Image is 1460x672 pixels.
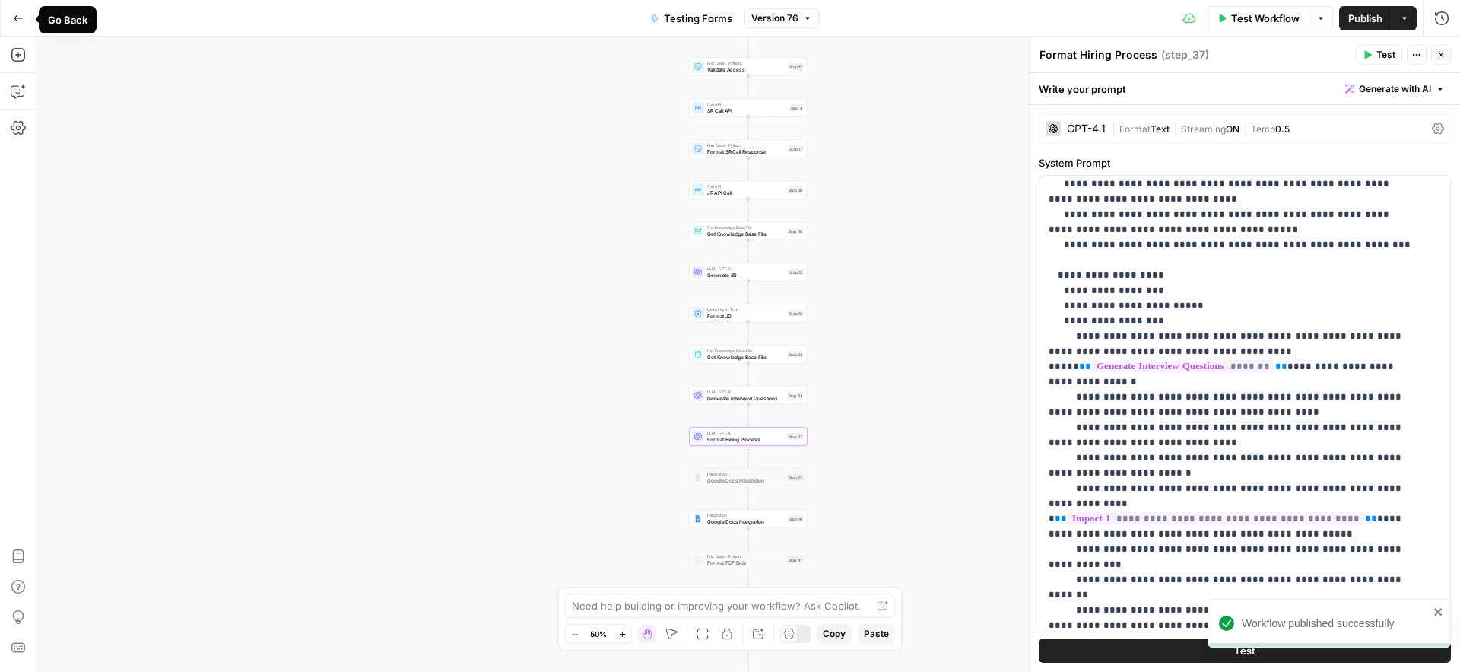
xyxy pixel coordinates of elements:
span: Version 76 [751,11,798,25]
span: LLM · GPT-4.1 [707,389,784,395]
div: LLM · GPT-4.1Format Hiring ProcessStep 37 [690,428,808,446]
g: Edge from step_47 to step_48 [747,569,750,591]
button: Test Workflow [1208,6,1309,30]
button: Generate with AI [1339,79,1451,99]
span: | [1239,120,1251,135]
g: Edge from step_34 to step_37 [747,405,750,427]
button: Paste [858,624,895,644]
span: Validate Access [707,65,785,73]
div: Run Code · PythonFormat SR Call ResponseStep 17 [690,140,808,158]
span: ON [1226,123,1239,135]
span: Get Knowledge Base File [707,225,784,231]
label: System Prompt [1039,155,1451,170]
button: Publish [1339,6,1392,30]
g: Edge from step_17 to step_36 [747,158,750,180]
div: Step 34 [787,392,805,399]
span: Format JD [707,312,785,320]
div: Get Knowledge Base FileGet Knowledge Base FileStep 40 [690,222,808,240]
span: Streaming [1181,123,1226,135]
span: Format SR Call Response [707,148,785,155]
span: Integration [707,512,785,518]
span: Google Docs Integration [707,476,784,484]
g: Edge from step_12 to step_4 [747,76,750,98]
g: Edge from step_41 to step_47 [747,528,750,550]
div: Step 37 [787,433,804,440]
span: Generate with AI [1359,82,1431,96]
span: LLM · GPT-4.1 [707,430,784,436]
span: JR API Call [707,189,784,196]
button: close [1433,606,1444,618]
textarea: Format Hiring Process [1039,47,1157,62]
span: Google Docs Integration [707,518,785,525]
div: Step 32 [787,474,804,481]
span: Run Code · Python [707,60,785,66]
div: Workflow published successfully [1242,616,1429,631]
img: Instagram%20post%20-%201%201.png [694,515,702,523]
span: Format PDF Data [707,559,784,566]
div: Get Knowledge Base FileGet Knowledge Base FileStep 33 [690,346,808,364]
span: Integration [707,471,784,477]
span: Call API [707,183,784,189]
div: IntegrationGoogle Docs IntegrationStep 41 [690,510,808,528]
span: SR Call API [707,107,786,114]
div: IntegrationGoogle Docs IntegrationStep 32 [690,469,808,487]
div: Step 33 [787,351,804,358]
span: Test [1376,48,1395,62]
button: Testing Forms [641,6,741,30]
div: Write Liquid TextFormat JDStep 16 [690,304,808,323]
g: Edge from step_40 to step_15 [747,240,750,263]
div: GPT-4.1 [1067,123,1106,134]
span: Generate JD [707,271,785,279]
button: Version 76 [744,8,819,28]
div: Step 47 [787,556,805,563]
span: Format [1119,123,1151,135]
div: Call APISR Call APIStep 4 [690,99,808,117]
span: 50% [590,628,607,640]
g: Edge from step_15 to step_16 [747,282,750,304]
span: Get Knowledge Base File [707,348,784,354]
span: Write Liquid Text [707,307,785,313]
span: Test [1234,643,1255,658]
span: Get Knowledge Base File [707,353,784,361]
div: Step 41 [788,515,805,522]
span: Generate Interview Questions [707,394,784,402]
div: Step 36 [787,186,804,193]
span: | [1170,120,1181,135]
div: Step 40 [787,228,805,234]
button: Copy [817,624,852,644]
span: Get Knowledge Base File [707,230,784,237]
button: Test [1356,45,1402,65]
g: Edge from step_33 to step_34 [747,364,750,386]
div: Step 4 [789,104,805,111]
span: Temp [1251,123,1275,135]
span: LLM · GPT-4.1 [707,266,785,272]
span: Copy [823,627,846,641]
span: Format Hiring Process [707,435,784,443]
span: Publish [1348,11,1382,26]
g: Edge from step_4 to step_17 [747,117,750,139]
span: Run Code · Python [707,142,785,148]
div: LLM · GPT-4.1Generate Interview QuestionsStep 34 [690,387,808,405]
div: Write your prompt [1030,73,1460,104]
g: Edge from step_16 to step_33 [747,323,750,345]
img: Instagram%20post%20-%201%201.png [694,474,702,482]
span: Testing Forms [664,11,732,26]
g: Edge from step_36 to step_40 [747,199,750,221]
span: Run Code · Python [707,553,784,559]
button: Test [1039,639,1451,663]
div: Step 12 [788,63,804,70]
span: Text [1151,123,1170,135]
span: Paste [864,627,889,641]
div: Step 17 [788,145,804,152]
span: Call API [707,101,786,107]
div: Call APIJR API CallStep 36 [690,181,808,199]
div: Step 15 [788,269,804,275]
div: Run Code · PythonFormat PDF DataStep 47 [690,551,808,569]
g: Edge from step_37 to step_32 [747,446,750,468]
g: Edge from start to step_12 [747,35,750,57]
span: 0.5 [1275,123,1290,135]
span: | [1112,120,1119,135]
div: Run Code · PythonValidate AccessStep 12 [690,58,808,76]
div: LLM · GPT-4.1Generate JDStep 15 [690,263,808,282]
g: Edge from step_32 to step_41 [747,487,750,509]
